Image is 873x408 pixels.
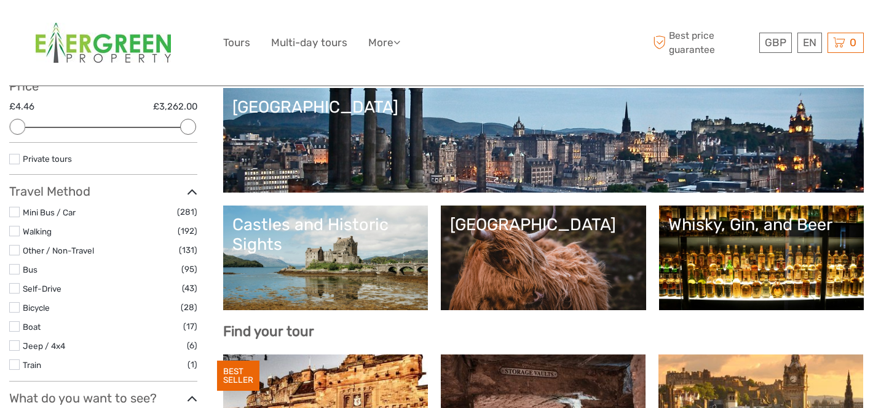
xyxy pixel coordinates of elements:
a: Other / Non-Travel [23,246,94,255]
div: Whisky, Gin, and Beer [668,215,855,234]
div: BEST SELLER [217,361,259,391]
span: (95) [181,262,197,276]
a: Mini Bus / Car [23,207,76,217]
label: £3,262.00 [153,100,197,113]
h3: Travel Method [9,184,197,199]
a: Private tours [23,154,72,164]
span: (131) [179,243,197,257]
a: Whisky, Gin, and Beer [668,215,855,301]
span: GBP [765,36,786,49]
a: Train [23,360,41,370]
div: [GEOGRAPHIC_DATA] [232,97,855,117]
a: More [368,34,400,52]
span: (281) [177,205,197,219]
span: (17) [183,319,197,334]
a: Jeep / 4x4 [23,341,65,351]
a: Bicycle [23,303,50,313]
a: Bus [23,265,38,274]
a: Self-Drive [23,284,61,294]
img: 1118-00389806-0e32-489a-b393-f477dd7460c1_logo_big.jpg [36,23,171,63]
b: Find your tour [223,323,314,340]
a: Walking [23,226,52,236]
a: Multi-day tours [271,34,347,52]
a: [GEOGRAPHIC_DATA] [232,97,855,183]
label: £4.46 [9,100,34,113]
h3: What do you want to see? [9,391,197,406]
a: Castles and Historic Sights [232,215,419,301]
span: Best price guarantee [650,29,757,56]
h3: Price [9,79,197,94]
div: [GEOGRAPHIC_DATA] [450,215,637,234]
span: (6) [187,338,197,353]
a: [GEOGRAPHIC_DATA] [450,215,637,301]
span: (192) [178,224,197,238]
div: Castles and Historic Sights [232,215,419,255]
a: Boat [23,322,41,332]
a: Tours [223,34,250,52]
span: 0 [848,36,858,49]
span: (1) [188,358,197,372]
span: (43) [182,281,197,295]
span: (28) [181,300,197,314]
div: EN [797,33,822,53]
